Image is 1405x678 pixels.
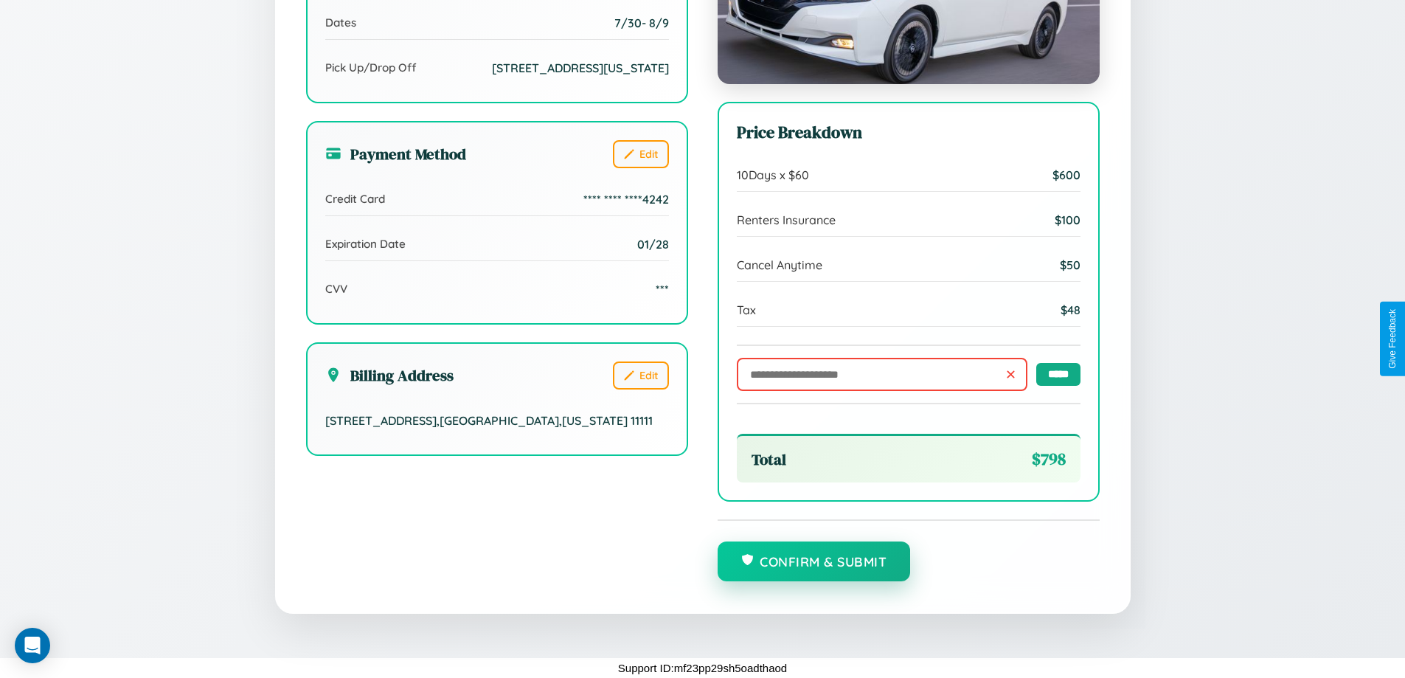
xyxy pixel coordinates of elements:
[325,237,406,251] span: Expiration Date
[1060,257,1080,272] span: $ 50
[614,15,669,30] span: 7 / 30 - 8 / 9
[492,60,669,75] span: [STREET_ADDRESS][US_STATE]
[325,282,347,296] span: CVV
[752,449,786,470] span: Total
[737,302,756,317] span: Tax
[737,257,822,272] span: Cancel Anytime
[1061,302,1080,317] span: $ 48
[613,140,669,168] button: Edit
[325,15,356,30] span: Dates
[15,628,50,663] div: Open Intercom Messenger
[325,364,454,386] h3: Billing Address
[325,60,417,75] span: Pick Up/Drop Off
[1055,212,1080,227] span: $ 100
[718,542,911,581] button: Confirm & Submit
[613,362,669,390] button: Edit
[325,413,653,428] span: [STREET_ADDRESS] , [GEOGRAPHIC_DATA] , [US_STATE] 11111
[1387,309,1398,369] div: Give Feedback
[737,212,836,227] span: Renters Insurance
[1052,167,1080,182] span: $ 600
[737,121,1080,144] h3: Price Breakdown
[618,658,787,678] p: Support ID: mf23pp29sh5oadthaod
[325,192,385,206] span: Credit Card
[637,237,669,252] span: 01/28
[325,143,466,165] h3: Payment Method
[1032,448,1066,471] span: $ 798
[737,167,809,182] span: 10 Days x $ 60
